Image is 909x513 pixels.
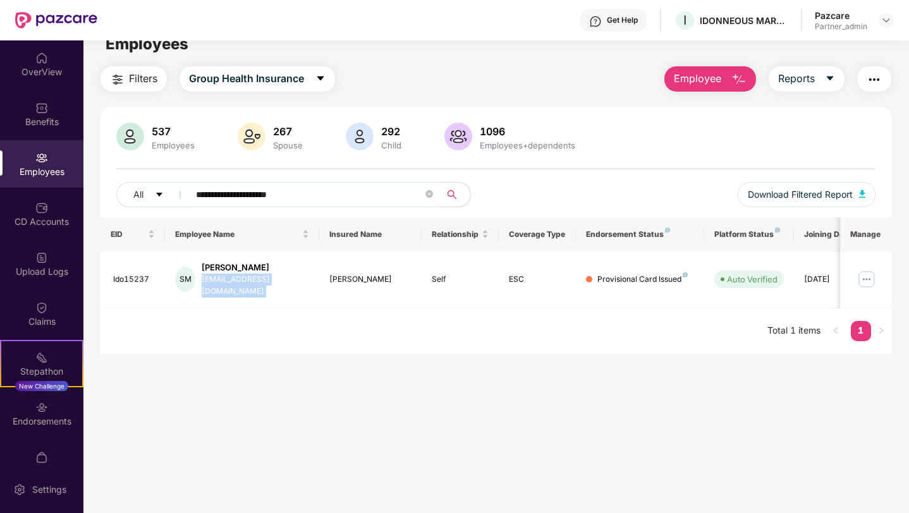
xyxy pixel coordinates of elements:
img: svg+xml;base64,PHN2ZyB4bWxucz0iaHR0cDovL3d3dy53My5vcmcvMjAwMC9zdmciIHdpZHRoPSIyMSIgaGVpZ2h0PSIyMC... [35,351,48,364]
img: svg+xml;base64,PHN2ZyBpZD0iQ2xhaW0iIHhtbG5zPSJodHRwOi8vd3d3LnczLm9yZy8yMDAwL3N2ZyIgd2lkdGg9IjIwIi... [35,301,48,314]
div: Platform Status [714,229,784,239]
img: svg+xml;base64,PHN2ZyB4bWxucz0iaHR0cDovL3d3dy53My5vcmcvMjAwMC9zdmciIHhtbG5zOnhsaW5rPSJodHRwOi8vd3... [444,123,472,150]
img: manageButton [857,269,877,289]
button: Reportscaret-down [769,66,845,92]
span: search [439,190,464,200]
span: left [832,327,839,334]
span: close-circle [425,189,433,201]
div: Child [379,140,404,150]
li: Next Page [871,321,891,341]
img: svg+xml;base64,PHN2ZyB4bWxucz0iaHR0cDovL3d3dy53My5vcmcvMjAwMC9zdmciIHdpZHRoPSIyNCIgaGVpZ2h0PSIyNC... [867,72,882,87]
button: left [826,321,846,341]
div: [DATE] [804,274,861,286]
div: [PERSON_NAME] [202,262,308,274]
span: Download Filtered Report [748,188,853,202]
div: Self [432,274,489,286]
div: [PERSON_NAME] [329,274,412,286]
span: Filters [129,71,157,87]
span: Reports [778,71,815,87]
div: Employees [149,140,197,150]
button: Employee [664,66,756,92]
span: caret-down [155,190,164,200]
div: Get Help [607,15,638,25]
span: Employees [106,35,188,53]
div: Employees+dependents [477,140,578,150]
div: ESC [509,274,566,286]
img: svg+xml;base64,PHN2ZyB4bWxucz0iaHR0cDovL3d3dy53My5vcmcvMjAwMC9zdmciIHdpZHRoPSIyNCIgaGVpZ2h0PSIyNC... [110,72,125,87]
div: 267 [271,125,305,138]
img: svg+xml;base64,PHN2ZyB4bWxucz0iaHR0cDovL3d3dy53My5vcmcvMjAwMC9zdmciIHhtbG5zOnhsaW5rPSJodHRwOi8vd3... [859,190,865,198]
img: svg+xml;base64,PHN2ZyBpZD0iRHJvcGRvd24tMzJ4MzIiIHhtbG5zPSJodHRwOi8vd3d3LnczLm9yZy8yMDAwL3N2ZyIgd2... [881,15,891,25]
span: right [877,327,885,334]
span: caret-down [825,73,835,85]
img: svg+xml;base64,PHN2ZyBpZD0iU2V0dGluZy0yMHgyMCIgeG1sbnM9Imh0dHA6Ly93d3cudzMub3JnLzIwMDAvc3ZnIiB3aW... [13,483,26,496]
img: svg+xml;base64,PHN2ZyB4bWxucz0iaHR0cDovL3d3dy53My5vcmcvMjAwMC9zdmciIHdpZHRoPSI4IiBoZWlnaHQ9IjgiIH... [665,227,670,232]
div: Pazcare [815,9,867,21]
th: Joining Date [794,217,871,251]
span: Group Health Insurance [189,71,304,87]
button: Download Filtered Report [738,182,875,207]
th: Coverage Type [499,217,576,251]
img: svg+xml;base64,PHN2ZyB4bWxucz0iaHR0cDovL3d3dy53My5vcmcvMjAwMC9zdmciIHdpZHRoPSI4IiBoZWlnaHQ9IjgiIH... [775,227,780,232]
div: SM [175,267,196,292]
span: All [133,188,143,202]
th: Employee Name [165,217,319,251]
button: Filters [101,66,167,92]
div: 292 [379,125,404,138]
div: Auto Verified [727,273,778,286]
th: Relationship [422,217,499,251]
div: Spouse [271,140,305,150]
div: New Challenge [15,381,68,391]
button: Group Health Insurancecaret-down [180,66,335,92]
img: svg+xml;base64,PHN2ZyB4bWxucz0iaHR0cDovL3d3dy53My5vcmcvMjAwMC9zdmciIHhtbG5zOnhsaW5rPSJodHRwOi8vd3... [731,72,747,87]
span: EID [111,229,145,239]
li: 1 [851,321,871,341]
img: svg+xml;base64,PHN2ZyBpZD0iSGVscC0zMngzMiIgeG1sbnM9Imh0dHA6Ly93d3cudzMub3JnLzIwMDAvc3ZnIiB3aWR0aD... [589,15,602,28]
img: svg+xml;base64,PHN2ZyBpZD0iRW1wbG95ZWVzIiB4bWxucz0iaHR0cDovL3d3dy53My5vcmcvMjAwMC9zdmciIHdpZHRoPS... [35,152,48,164]
a: 1 [851,321,871,340]
li: Previous Page [826,321,846,341]
div: Stepathon [1,365,82,378]
div: 537 [149,125,197,138]
img: svg+xml;base64,PHN2ZyBpZD0iSG9tZSIgeG1sbnM9Imh0dHA6Ly93d3cudzMub3JnLzIwMDAvc3ZnIiB3aWR0aD0iMjAiIG... [35,52,48,64]
img: svg+xml;base64,PHN2ZyBpZD0iVXBsb2FkX0xvZ3MiIGRhdGEtbmFtZT0iVXBsb2FkIExvZ3MiIHhtbG5zPSJodHRwOi8vd3... [35,251,48,264]
img: svg+xml;base64,PHN2ZyBpZD0iQmVuZWZpdHMiIHhtbG5zPSJodHRwOi8vd3d3LnczLm9yZy8yMDAwL3N2ZyIgd2lkdGg9Ij... [35,102,48,114]
span: Employee [674,71,721,87]
img: svg+xml;base64,PHN2ZyBpZD0iTXlfT3JkZXJzIiBkYXRhLW5hbWU9Ik15IE9yZGVycyIgeG1sbnM9Imh0dHA6Ly93d3cudz... [35,451,48,464]
img: svg+xml;base64,PHN2ZyB4bWxucz0iaHR0cDovL3d3dy53My5vcmcvMjAwMC9zdmciIHdpZHRoPSI4IiBoZWlnaHQ9IjgiIH... [683,272,688,277]
img: svg+xml;base64,PHN2ZyB4bWxucz0iaHR0cDovL3d3dy53My5vcmcvMjAwMC9zdmciIHhtbG5zOnhsaW5rPSJodHRwOi8vd3... [238,123,265,150]
button: Allcaret-down [116,182,193,207]
div: [EMAIL_ADDRESS][DOMAIN_NAME] [202,274,308,298]
span: I [683,13,686,28]
div: Partner_admin [815,21,867,32]
div: IDONNEOUS MARKETING SERVICES PRIVATE LIMITED ( [GEOGRAPHIC_DATA]) [700,15,788,27]
span: Relationship [432,229,479,239]
img: svg+xml;base64,PHN2ZyB4bWxucz0iaHR0cDovL3d3dy53My5vcmcvMjAwMC9zdmciIHhtbG5zOnhsaW5rPSJodHRwOi8vd3... [116,123,144,150]
img: New Pazcare Logo [15,12,97,28]
div: 1096 [477,125,578,138]
img: svg+xml;base64,PHN2ZyBpZD0iQ0RfQWNjb3VudHMiIGRhdGEtbmFtZT0iQ0QgQWNjb3VudHMiIHhtbG5zPSJodHRwOi8vd3... [35,202,48,214]
img: svg+xml;base64,PHN2ZyBpZD0iRW5kb3JzZW1lbnRzIiB4bWxucz0iaHR0cDovL3d3dy53My5vcmcvMjAwMC9zdmciIHdpZH... [35,401,48,414]
div: Settings [28,483,70,496]
th: Insured Name [319,217,422,251]
span: close-circle [425,190,433,198]
th: Manage [840,217,891,251]
div: Provisional Card Issued [597,274,688,286]
li: Total 1 items [767,321,821,341]
div: Endorsement Status [586,229,694,239]
span: Employee Name [175,229,300,239]
span: caret-down [315,73,326,85]
div: Ido15237 [113,274,155,286]
img: svg+xml;base64,PHN2ZyB4bWxucz0iaHR0cDovL3d3dy53My5vcmcvMjAwMC9zdmciIHhtbG5zOnhsaW5rPSJodHRwOi8vd3... [346,123,374,150]
button: search [439,182,471,207]
th: EID [101,217,165,251]
button: right [871,321,891,341]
